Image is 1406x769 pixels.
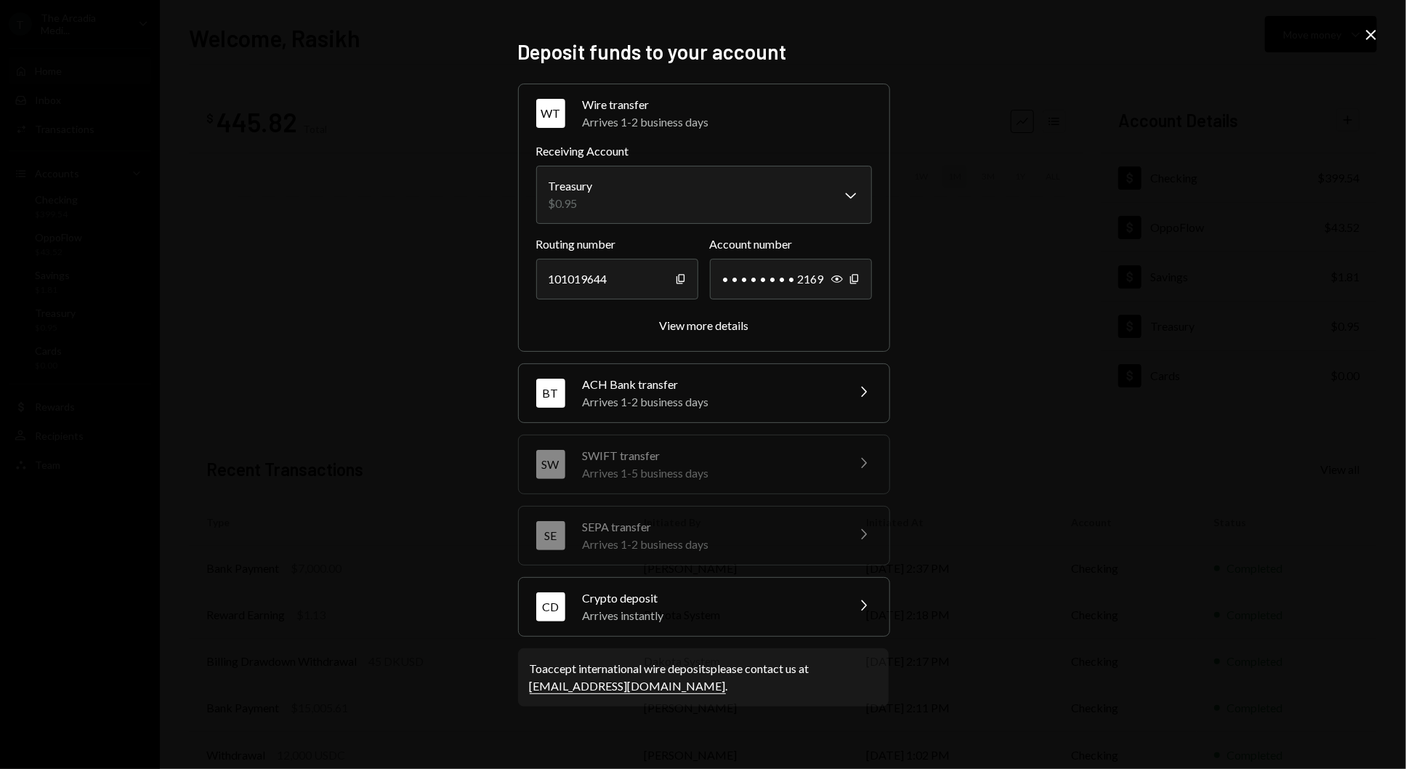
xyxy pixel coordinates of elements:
[583,393,837,411] div: Arrives 1-2 business days
[583,376,837,393] div: ACH Bank transfer
[583,518,837,536] div: SEPA transfer
[536,142,872,160] label: Receiving Account
[536,259,698,299] div: 101019644
[536,450,565,479] div: SW
[583,447,837,464] div: SWIFT transfer
[536,521,565,550] div: SE
[710,259,872,299] div: • • • • • • • • 2169
[536,142,872,334] div: WTWire transferArrives 1-2 business days
[530,679,726,694] a: [EMAIL_ADDRESS][DOMAIN_NAME]
[519,364,889,422] button: BTACH Bank transferArrives 1-2 business days
[536,379,565,408] div: BT
[536,99,565,128] div: WT
[518,38,889,66] h2: Deposit funds to your account
[519,84,889,142] button: WTWire transferArrives 1-2 business days
[519,507,889,565] button: SESEPA transferArrives 1-2 business days
[583,464,837,482] div: Arrives 1-5 business days
[583,589,837,607] div: Crypto deposit
[583,536,837,553] div: Arrives 1-2 business days
[536,235,698,253] label: Routing number
[530,660,877,695] div: To accept international wire deposits please contact us at .
[583,113,872,131] div: Arrives 1-2 business days
[536,166,872,224] button: Receiving Account
[536,592,565,621] div: CD
[519,578,889,636] button: CDCrypto depositArrives instantly
[583,607,837,624] div: Arrives instantly
[519,435,889,494] button: SWSWIFT transferArrives 1-5 business days
[659,318,748,334] button: View more details
[659,318,748,332] div: View more details
[583,96,872,113] div: Wire transfer
[710,235,872,253] label: Account number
